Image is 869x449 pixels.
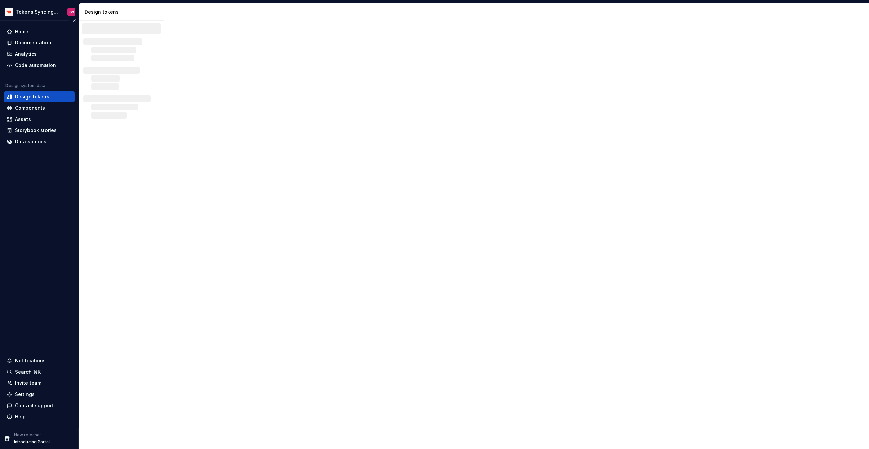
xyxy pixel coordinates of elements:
[15,28,29,35] div: Home
[4,366,75,377] button: Search ⌘K
[1,4,77,19] button: Tokens Syncing TestJW
[15,62,56,69] div: Code automation
[4,400,75,411] button: Contact support
[4,125,75,136] a: Storybook stories
[4,114,75,125] a: Assets
[15,39,51,46] div: Documentation
[14,432,41,438] p: New release!
[15,116,31,123] div: Assets
[14,439,50,445] p: Introducing Portal
[15,93,49,100] div: Design tokens
[5,83,45,88] div: Design system data
[85,8,161,15] div: Design tokens
[16,8,59,15] div: Tokens Syncing Test
[4,49,75,59] a: Analytics
[69,16,79,25] button: Collapse sidebar
[15,380,41,387] div: Invite team
[4,26,75,37] a: Home
[4,389,75,400] a: Settings
[4,136,75,147] a: Data sources
[15,369,41,375] div: Search ⌘K
[4,103,75,113] a: Components
[4,378,75,389] a: Invite team
[69,9,74,15] div: JW
[15,105,45,111] div: Components
[15,402,53,409] div: Contact support
[15,127,57,134] div: Storybook stories
[4,411,75,422] button: Help
[15,51,37,57] div: Analytics
[15,413,26,420] div: Help
[4,37,75,48] a: Documentation
[15,138,47,145] div: Data sources
[4,355,75,366] button: Notifications
[5,8,13,16] img: bd52d190-91a7-4889-9e90-eccda45865b1.png
[4,91,75,102] a: Design tokens
[4,60,75,71] a: Code automation
[15,357,46,364] div: Notifications
[15,391,35,398] div: Settings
